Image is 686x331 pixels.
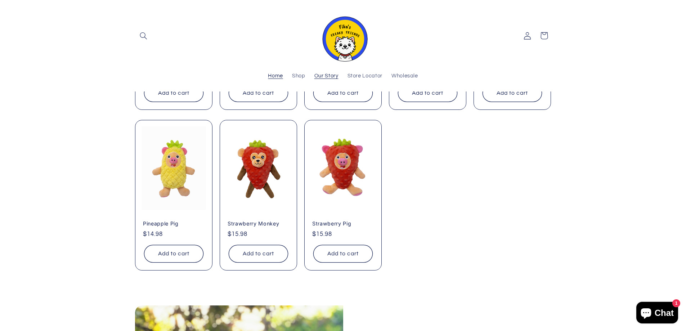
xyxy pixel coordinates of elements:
a: Our Story [310,68,343,84]
img: Fika's Freaky Friends [318,10,368,62]
span: Our Story [314,73,338,80]
button: Add to cart [229,245,288,263]
a: Shop [287,68,310,84]
span: Shop [292,73,305,80]
a: Wholesale [387,68,422,84]
inbox-online-store-chat: Shopify online store chat [634,302,680,325]
button: Add to cart [313,84,373,102]
a: Store Locator [343,68,387,84]
span: Wholesale [391,73,418,80]
button: Add to cart [398,84,457,102]
button: Add to cart [229,84,288,102]
a: Fika's Freaky Friends [315,7,371,64]
button: Add to cart [144,245,203,263]
a: Home [264,68,288,84]
button: Add to cart [483,84,542,102]
span: Store Locator [348,73,382,80]
button: Add to cart [144,84,203,102]
a: Strawberry Monkey [228,220,289,227]
span: Home [268,73,283,80]
a: Strawberry Pig [312,220,374,227]
a: Pineapple Pig [143,220,205,227]
button: Add to cart [313,245,373,263]
summary: Search [135,27,152,44]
